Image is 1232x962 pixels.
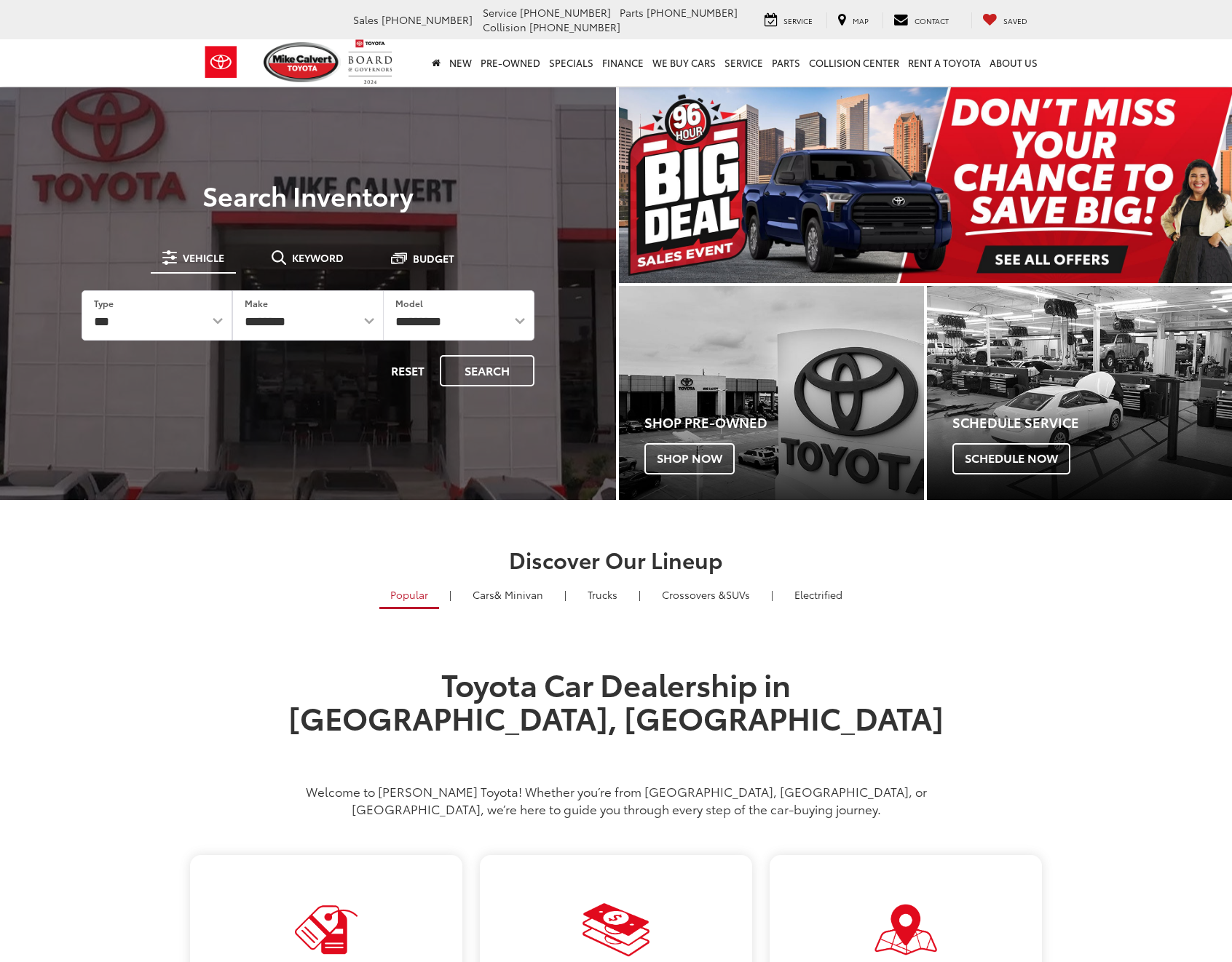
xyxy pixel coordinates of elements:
li: | [635,587,644,602]
label: Make [245,297,268,309]
a: Shop Pre-Owned Shop Now [619,286,924,499]
a: Service [754,12,824,28]
a: About Us [985,39,1042,86]
a: Finance [598,39,648,86]
span: Budget [413,253,454,263]
a: SUVs [651,582,761,607]
a: Rent a Toyota [904,39,985,86]
a: Pre-Owned [476,39,545,86]
p: Welcome to [PERSON_NAME] Toyota! Whether you’re from [GEOGRAPHIC_DATA], [GEOGRAPHIC_DATA], or [GE... [277,782,955,817]
h4: Schedule Service [952,416,1232,430]
a: My Saved Vehicles [971,12,1038,28]
a: Schedule Service Schedule Now [927,286,1232,499]
img: Visit Our Dealership [293,902,360,957]
span: [PHONE_NUMBER] [529,20,620,34]
a: Service [720,39,767,86]
span: & Minivan [494,587,543,602]
div: carousel slide number 1 of 1 [619,87,1232,283]
span: Shop Now [644,443,735,474]
div: Toyota [927,286,1232,499]
label: Type [94,297,114,309]
h2: Discover Our Lineup [103,547,1129,571]
a: New [445,39,476,86]
a: Home [427,39,445,86]
img: Toyota [194,39,248,86]
div: Toyota [619,286,924,499]
li: | [446,587,455,602]
span: Schedule Now [952,443,1070,474]
label: Model [395,297,423,309]
span: Vehicle [183,253,224,263]
a: Cars [462,582,554,607]
img: Mike Calvert Toyota [264,42,341,82]
span: [PHONE_NUMBER] [647,5,738,20]
a: Collision Center [805,39,904,86]
a: WE BUY CARS [648,39,720,86]
a: Electrified [783,582,853,607]
span: Contact [915,15,949,26]
a: Parts [767,39,805,86]
h3: Search Inventory [61,180,555,210]
span: Collision [483,20,526,34]
img: Visit Our Dealership [872,902,939,957]
li: | [767,587,777,602]
a: Popular [379,582,439,609]
a: Specials [545,39,598,86]
section: Carousel section with vehicle pictures - may contain disclaimers. [619,87,1232,283]
button: Reset [379,355,437,386]
h4: Shop Pre-Owned [644,416,924,430]
span: Service [483,5,517,20]
span: [PHONE_NUMBER] [520,5,611,20]
span: [PHONE_NUMBER] [382,12,473,27]
img: Visit Our Dealership [583,902,649,957]
li: | [561,587,570,602]
span: Crossovers & [662,587,726,602]
span: Keyword [292,253,344,263]
a: Contact [882,12,960,28]
span: Parts [620,5,644,20]
span: Saved [1003,15,1027,26]
span: Sales [353,12,379,27]
span: Service [783,15,813,26]
h1: Toyota Car Dealership in [GEOGRAPHIC_DATA], [GEOGRAPHIC_DATA] [277,667,955,768]
span: Map [853,15,869,26]
img: Big Deal Sales Event [619,87,1232,283]
button: Search [440,355,534,386]
a: Map [826,12,880,28]
a: Trucks [577,582,628,607]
